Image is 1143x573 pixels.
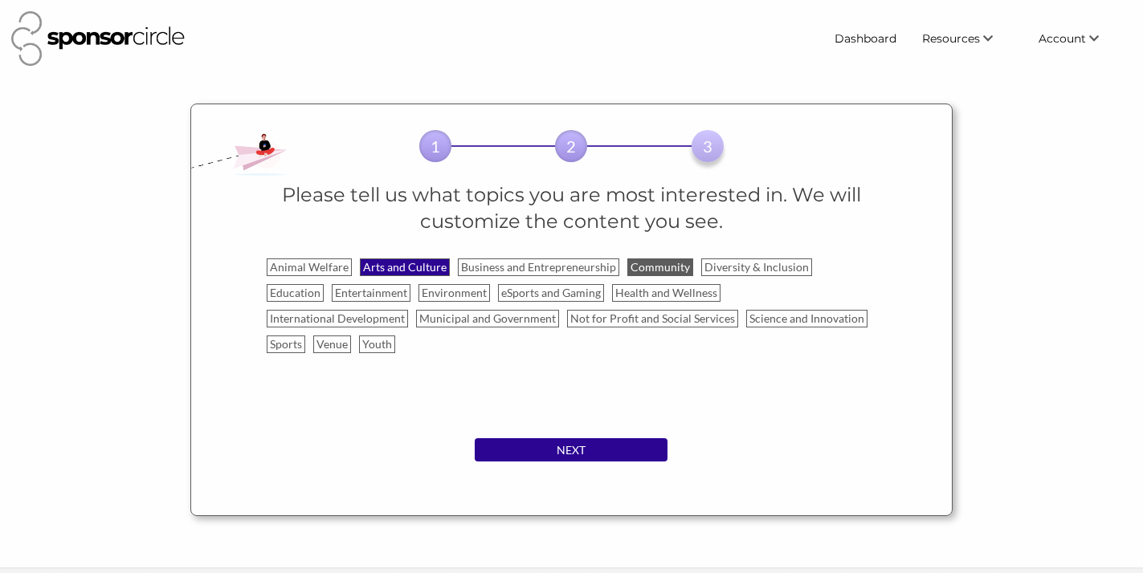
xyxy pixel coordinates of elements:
[627,258,693,276] label: Community
[701,258,812,276] label: Diversity & Inclusion
[313,335,351,353] label: Venue
[1039,31,1086,46] span: Account
[360,258,450,276] label: Arts and Culture
[267,335,305,353] label: Sports
[567,310,738,327] label: Not for Profit and Social Services
[922,31,980,46] span: Resources
[416,310,559,327] label: Municipal and Government
[1026,24,1132,53] li: Account
[359,335,395,353] label: Youth
[909,24,1026,53] li: Resources
[418,284,490,302] label: Environment
[703,136,712,156] a: 3
[267,258,352,276] label: Animal Welfare
[267,181,876,235] h4: Please tell us what topics you are most interested in. We will customize the content you see.
[746,310,867,327] label: Science and Innovation
[11,11,185,66] img: Sponsor Circle Logo
[566,136,576,156] a: 2
[431,136,440,156] a: 1
[822,24,909,53] a: Dashboard
[267,284,324,302] label: Education
[267,310,408,327] label: International Development
[498,284,604,302] label: eSports and Gaming
[458,258,619,276] label: Business and Entrepreneurship
[475,438,667,462] input: NEXT
[612,284,720,302] label: Health and Wellness
[332,284,410,302] label: Entertainment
